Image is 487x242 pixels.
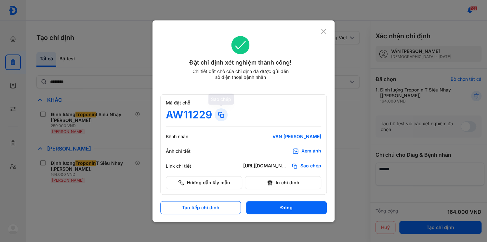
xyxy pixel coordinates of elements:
[166,148,205,154] div: Ảnh chi tiết
[166,100,321,106] div: Mã đặt chỗ
[160,58,321,67] div: Đặt chỉ định xét nghiệm thành công!
[245,176,321,189] button: In chỉ định
[166,108,212,121] div: AW11229
[243,134,321,139] div: VĂN [PERSON_NAME]
[246,201,327,214] button: Đóng
[160,201,241,214] button: Tạo tiếp chỉ định
[166,176,242,189] button: Hướng dẫn lấy mẫu
[166,163,205,169] div: Link chi tiết
[189,68,291,80] div: Chi tiết đặt chỗ của chỉ định đã được gửi đến số điện thoại bệnh nhân
[301,148,321,154] div: Xem ảnh
[300,163,321,169] span: Sao chép
[166,134,205,139] div: Bệnh nhân
[243,163,289,169] div: [URL][DOMAIN_NAME]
